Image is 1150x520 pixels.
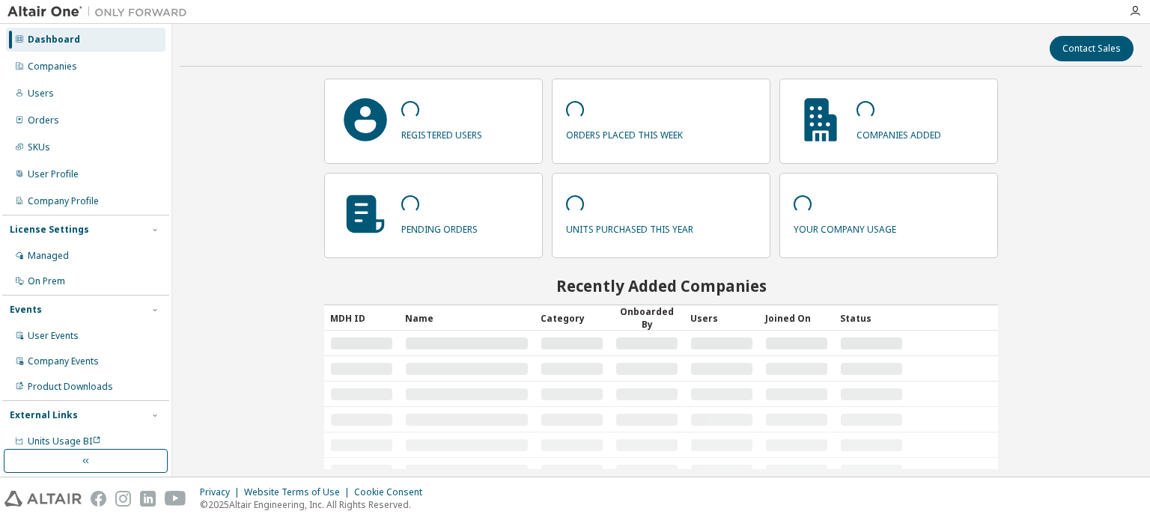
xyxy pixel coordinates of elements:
[28,275,65,287] div: On Prem
[405,306,529,330] div: Name
[10,304,42,316] div: Events
[200,498,431,511] p: © 2025 Altair Engineering, Inc. All Rights Reserved.
[330,306,393,330] div: MDH ID
[566,124,683,141] p: orders placed this week
[324,276,998,296] h2: Recently Added Companies
[28,114,59,126] div: Orders
[794,218,896,236] p: your company usage
[165,491,186,507] img: youtube.svg
[566,218,693,236] p: units purchased this year
[28,435,101,447] span: Units Usage BI
[28,330,79,342] div: User Events
[140,491,156,507] img: linkedin.svg
[28,168,79,180] div: User Profile
[615,305,678,331] div: Onboarded By
[541,306,603,330] div: Category
[28,141,50,153] div: SKUs
[28,195,99,207] div: Company Profile
[115,491,131,507] img: instagram.svg
[7,4,195,19] img: Altair One
[4,491,82,507] img: altair_logo.svg
[1050,36,1134,61] button: Contact Sales
[401,218,478,236] p: pending orders
[28,88,54,100] div: Users
[244,486,354,498] div: Website Terms of Use
[200,486,244,498] div: Privacy
[10,409,78,421] div: External Links
[28,34,80,46] div: Dashboard
[10,224,89,236] div: License Settings
[401,124,482,141] p: registered users
[690,306,753,330] div: Users
[28,250,69,262] div: Managed
[28,381,113,393] div: Product Downloads
[857,124,941,141] p: companies added
[840,306,903,330] div: Status
[28,61,77,73] div: Companies
[28,355,99,367] div: Company Events
[354,486,431,498] div: Cookie Consent
[91,491,106,507] img: facebook.svg
[765,306,828,330] div: Joined On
